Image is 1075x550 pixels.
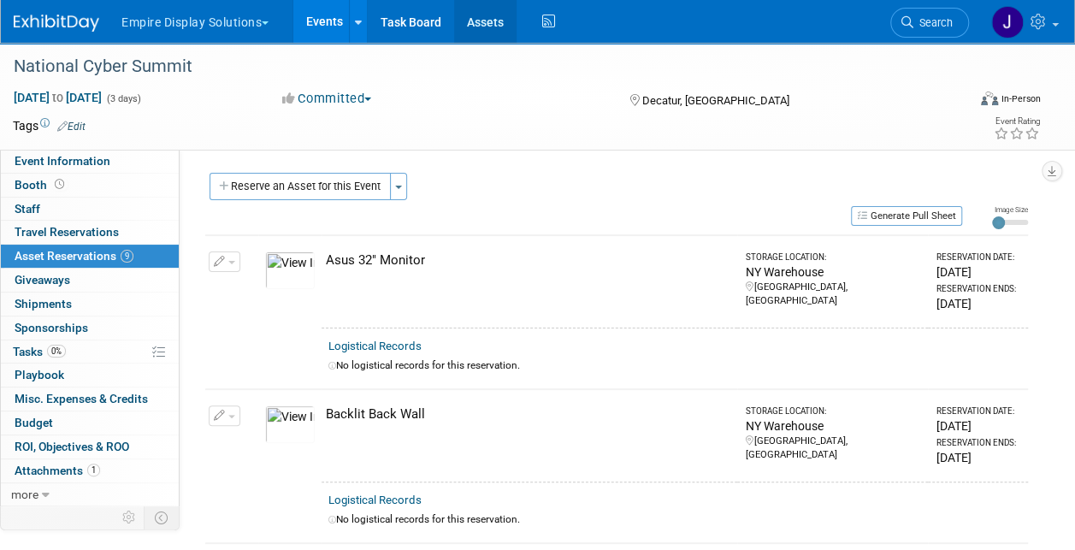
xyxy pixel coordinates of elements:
div: Storage Location: [746,251,921,263]
span: Shipments [15,297,72,310]
div: Event Rating [994,117,1040,126]
span: [DATE] [DATE] [13,90,103,105]
a: Misc. Expenses & Credits [1,387,179,411]
a: Logistical Records [328,494,422,506]
div: [DATE] [936,417,1021,435]
span: 9 [121,250,133,263]
div: Reservation Date: [936,251,1021,263]
a: Sponsorships [1,316,179,340]
div: Reservation Ends: [936,437,1021,449]
div: Image Size [992,204,1028,215]
div: Asus 32" Monitor [326,251,730,269]
a: Attachments1 [1,459,179,482]
div: In-Person [1001,92,1041,105]
a: ROI, Objectives & ROO [1,435,179,458]
img: Jessica Luyster [991,6,1024,38]
a: Shipments [1,293,179,316]
div: No logistical records for this reservation. [328,358,1021,373]
span: Booth not reserved yet [51,178,68,191]
span: Staff [15,202,40,216]
img: Format-Inperson.png [981,92,998,105]
a: Tasks0% [1,340,179,364]
span: (3 days) [105,93,141,104]
span: Playbook [15,368,64,381]
div: NY Warehouse [746,263,921,281]
div: [GEOGRAPHIC_DATA], [GEOGRAPHIC_DATA] [746,281,921,308]
a: Edit [57,121,86,133]
span: Decatur, [GEOGRAPHIC_DATA] [642,94,789,107]
img: ExhibitDay [14,15,99,32]
span: Attachments [15,464,100,477]
div: Reservation Date: [936,405,1021,417]
img: View Images [265,405,315,443]
div: Event Format [891,89,1041,115]
span: Search [913,16,953,29]
span: ROI, Objectives & ROO [15,440,129,453]
td: Toggle Event Tabs [145,506,180,529]
div: [DATE] [936,449,1021,466]
div: Backlit Back Wall [326,405,730,423]
a: Staff [1,198,179,221]
span: Booth [15,178,68,192]
span: Tasks [13,345,66,358]
span: Sponsorships [15,321,88,334]
a: Event Information [1,150,179,173]
a: Travel Reservations [1,221,179,244]
div: Storage Location: [746,405,921,417]
a: Giveaways [1,269,179,292]
a: Booth [1,174,179,197]
span: Budget [15,416,53,429]
span: 0% [47,345,66,358]
span: Event Information [15,154,110,168]
a: Budget [1,411,179,435]
td: Personalize Event Tab Strip [115,506,145,529]
td: Tags [13,117,86,134]
a: Asset Reservations9 [1,245,179,268]
div: [DATE] [936,263,1021,281]
div: NY Warehouse [746,417,921,435]
div: [GEOGRAPHIC_DATA], [GEOGRAPHIC_DATA] [746,435,921,462]
span: Misc. Expenses & Credits [15,392,148,405]
span: to [50,91,66,104]
span: Travel Reservations [15,225,119,239]
button: Committed [276,90,378,108]
span: 1 [87,464,100,476]
div: Reservation Ends: [936,283,1021,295]
div: No logistical records for this reservation. [328,512,1021,527]
span: more [11,488,38,501]
div: [DATE] [936,295,1021,312]
a: more [1,483,179,506]
a: Playbook [1,364,179,387]
div: National Cyber Summit [8,51,953,82]
a: Search [890,8,969,38]
a: Logistical Records [328,340,422,352]
button: Generate Pull Sheet [851,206,962,226]
img: View Images [265,251,315,289]
button: Reserve an Asset for this Event [210,173,391,200]
span: Giveaways [15,273,70,287]
span: Asset Reservations [15,249,133,263]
